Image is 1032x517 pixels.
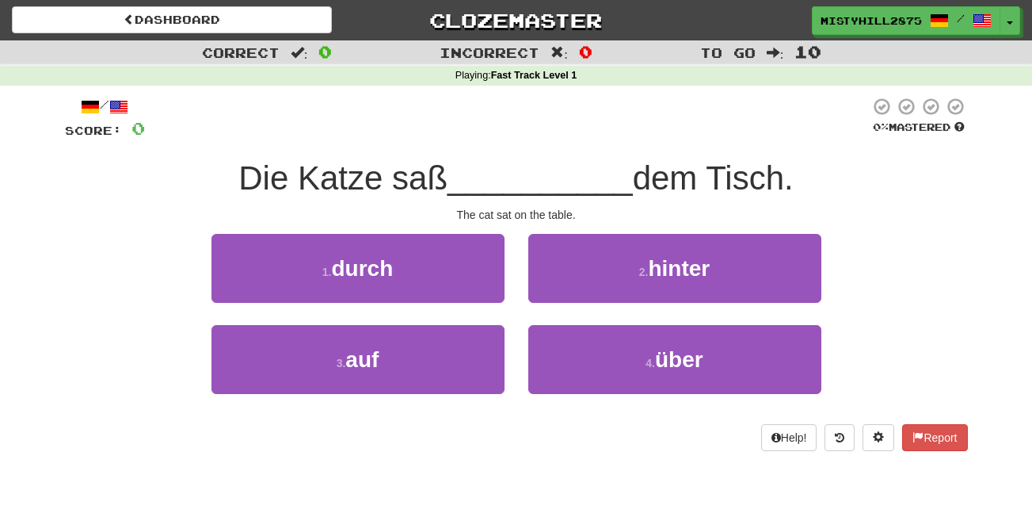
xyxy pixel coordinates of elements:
[238,159,447,197] span: Die Katze saß
[550,46,568,59] span: :
[639,266,649,278] small: 2 .
[767,46,784,59] span: :
[131,118,145,138] span: 0
[345,347,379,372] span: auf
[291,46,308,59] span: :
[633,159,794,197] span: dem Tisch.
[824,424,855,451] button: Round history (alt+y)
[337,357,346,370] small: 3 .
[761,424,817,451] button: Help!
[318,42,332,61] span: 0
[645,357,655,370] small: 4 .
[12,6,332,33] a: Dashboard
[491,70,577,81] strong: Fast Track Level 1
[356,6,676,34] a: Clozemaster
[821,13,922,28] span: MistyHill2875
[65,207,968,223] div: The cat sat on the table.
[322,266,332,278] small: 1 .
[447,159,633,197] span: __________
[579,42,592,61] span: 0
[211,325,505,394] button: 3.auf
[202,44,280,60] span: Correct
[331,256,393,281] span: durch
[794,42,821,61] span: 10
[648,256,710,281] span: hinter
[700,44,756,60] span: To go
[65,97,145,117] div: /
[65,124,122,137] span: Score:
[211,234,505,303] button: 1.durch
[812,6,1000,35] a: MistyHill2875 /
[528,325,821,394] button: 4.über
[902,424,967,451] button: Report
[655,347,703,372] span: über
[873,121,889,133] span: 0 %
[440,44,539,60] span: Incorrect
[870,121,968,135] div: Mastered
[957,13,965,24] span: /
[528,234,821,303] button: 2.hinter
